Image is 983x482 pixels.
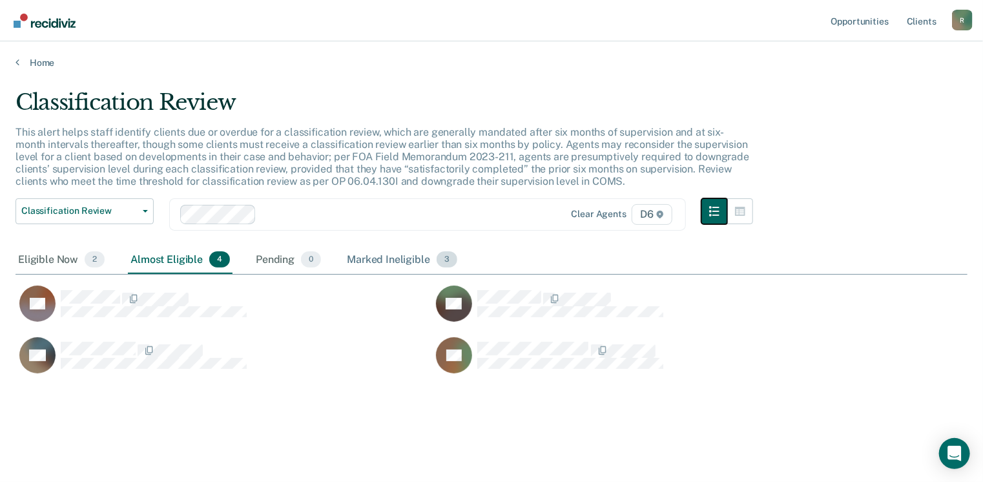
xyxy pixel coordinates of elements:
div: Classification Review [16,89,753,126]
span: 3 [437,251,457,268]
span: Classification Review [21,205,138,216]
span: D6 [632,204,672,225]
div: Clear agents [572,209,626,220]
div: CaseloadOpportunityCell-0720891 [432,337,849,388]
span: 2 [85,251,105,268]
div: R [952,10,973,30]
a: Home [16,57,967,68]
div: CaseloadOpportunityCell-0653472 [432,285,849,337]
div: Open Intercom Messenger [939,438,970,469]
button: Profile dropdown button [952,10,973,30]
div: Almost Eligible4 [128,246,233,275]
div: Eligible Now2 [16,246,107,275]
img: Recidiviz [14,14,76,28]
div: CaseloadOpportunityCell-0827673 [16,285,432,337]
button: Classification Review [16,198,154,224]
div: Pending0 [253,246,324,275]
span: 4 [209,251,230,268]
div: CaseloadOpportunityCell-0490241 [16,337,432,388]
div: Marked Ineligible3 [344,246,460,275]
p: This alert helps staff identify clients due or overdue for a classification review, which are gen... [16,126,749,188]
span: 0 [301,251,321,268]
